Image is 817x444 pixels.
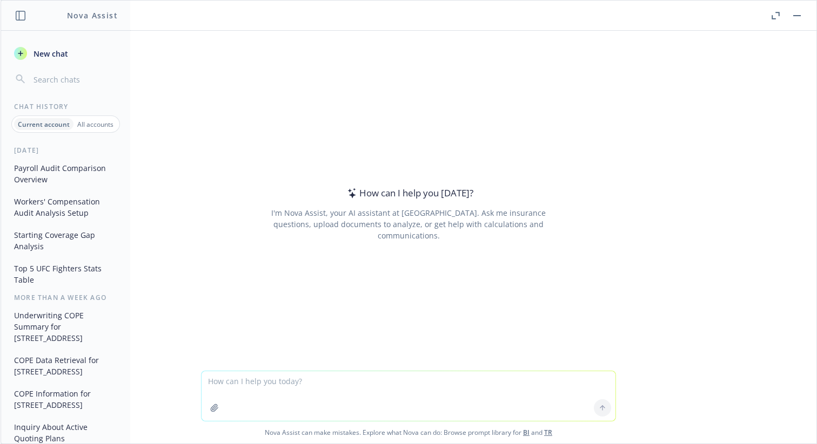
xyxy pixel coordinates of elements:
[544,428,552,437] a: TR
[10,259,122,289] button: Top 5 UFC Fighters Stats Table
[523,428,530,437] a: BI
[31,48,68,59] span: New chat
[10,306,122,347] button: Underwriting COPE Summary for [STREET_ADDRESS]
[1,146,130,155] div: [DATE]
[1,293,130,302] div: More than a week ago
[18,120,70,129] p: Current account
[10,385,122,414] button: COPE Information for [STREET_ADDRESS]
[10,351,122,380] button: COPE Data Retrieval for [STREET_ADDRESS]
[10,44,122,63] button: New chat
[67,10,118,21] h1: Nova Assist
[344,186,473,200] div: How can I help you [DATE]?
[5,421,812,443] span: Nova Assist can make mistakes. Explore what Nova can do: Browse prompt library for and
[10,193,122,222] button: Workers' Compensation Audit Analysis Setup
[10,159,122,188] button: Payroll Audit Comparison Overview
[31,72,117,87] input: Search chats
[1,102,130,111] div: Chat History
[10,226,122,255] button: Starting Coverage Gap Analysis
[77,120,113,129] p: All accounts
[256,207,560,241] div: I'm Nova Assist, your AI assistant at [GEOGRAPHIC_DATA]. Ask me insurance questions, upload docum...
